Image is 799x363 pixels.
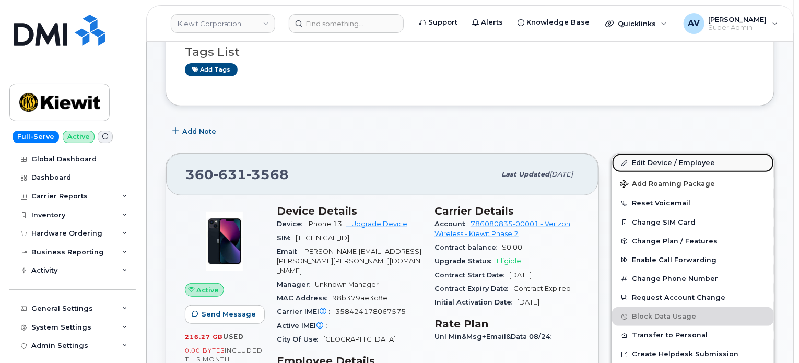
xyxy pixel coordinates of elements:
span: iPhone 13 [307,220,342,228]
span: Add Note [182,126,216,136]
span: Support [428,17,457,28]
img: image20231002-3703462-1ig824h.jpeg [193,210,256,273]
span: Enable Call Forwarding [632,256,716,264]
span: Device [277,220,307,228]
span: Knowledge Base [526,17,590,28]
span: SIM [277,234,296,242]
span: Manager [277,280,315,288]
span: Active IMEI [277,322,332,330]
button: Enable Call Forwarding [612,251,774,270]
span: Initial Activation Date [434,298,517,306]
span: Unknown Manager [315,280,379,288]
span: Last updated [501,170,549,178]
span: AV [688,17,700,30]
span: [DATE] [509,271,532,279]
span: [PERSON_NAME][EMAIL_ADDRESS][PERSON_NAME][PERSON_NAME][DOMAIN_NAME] [277,248,421,275]
div: Artem Volkov [676,13,785,34]
a: Alerts [465,12,510,33]
span: Alerts [481,17,503,28]
span: Eligible [497,257,521,265]
h3: Carrier Details [434,205,580,217]
a: 786080835-00001 - Verizon Wireless - Kiewit Phase 2 [434,220,570,237]
iframe: Messenger Launcher [754,318,791,355]
button: Change Phone Number [612,270,774,288]
h3: Tags List [185,45,755,58]
span: [TECHNICAL_ID] [296,234,349,242]
span: $0.00 [502,243,522,251]
span: Active [197,285,219,295]
span: Contract Start Date [434,271,509,279]
div: Quicklinks [598,13,674,34]
span: 3568 [246,167,289,182]
button: Add Roaming Package [612,172,774,194]
span: Add Roaming Package [620,180,715,190]
button: Send Message [185,305,265,324]
span: Super Admin [709,24,767,32]
span: 98b379ae3c8e [332,294,387,302]
a: Kiewit Corporation [171,14,275,33]
a: Support [412,12,465,33]
span: — [332,322,339,330]
a: Add tags [185,63,238,76]
button: Change Plan / Features [612,232,774,251]
a: Edit Device / Employee [612,154,774,172]
span: 358424178067575 [335,308,406,315]
h3: Device Details [277,205,422,217]
a: Knowledge Base [510,12,597,33]
span: Contract balance [434,243,502,251]
span: Upgrade Status [434,257,497,265]
button: Change SIM Card [612,213,774,232]
span: used [223,333,244,341]
span: City Of Use [277,335,323,343]
button: Reset Voicemail [612,194,774,213]
span: Account [434,220,471,228]
span: 216.27 GB [185,333,223,341]
span: [DATE] [517,298,539,306]
span: MAC Address [277,294,332,302]
span: [PERSON_NAME] [709,15,767,24]
button: Block Data Usage [612,307,774,326]
input: Find something... [289,14,404,33]
a: + Upgrade Device [346,220,407,228]
span: Email [277,248,302,255]
span: Quicklinks [618,19,656,28]
span: Unl Min&Msg+Email&Data 08/24 [434,333,556,341]
span: 631 [214,167,246,182]
span: 360 [185,167,289,182]
button: Request Account Change [612,288,774,307]
span: [DATE] [549,170,573,178]
h3: Rate Plan [434,318,580,330]
span: 0.00 Bytes [185,347,225,354]
span: [GEOGRAPHIC_DATA] [323,335,396,343]
span: Contract Expired [513,285,571,292]
button: Add Note [166,122,225,140]
span: Send Message [202,309,256,319]
button: Transfer to Personal [612,326,774,345]
span: Carrier IMEI [277,308,335,315]
span: Change Plan / Features [632,237,718,245]
span: Contract Expiry Date [434,285,513,292]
